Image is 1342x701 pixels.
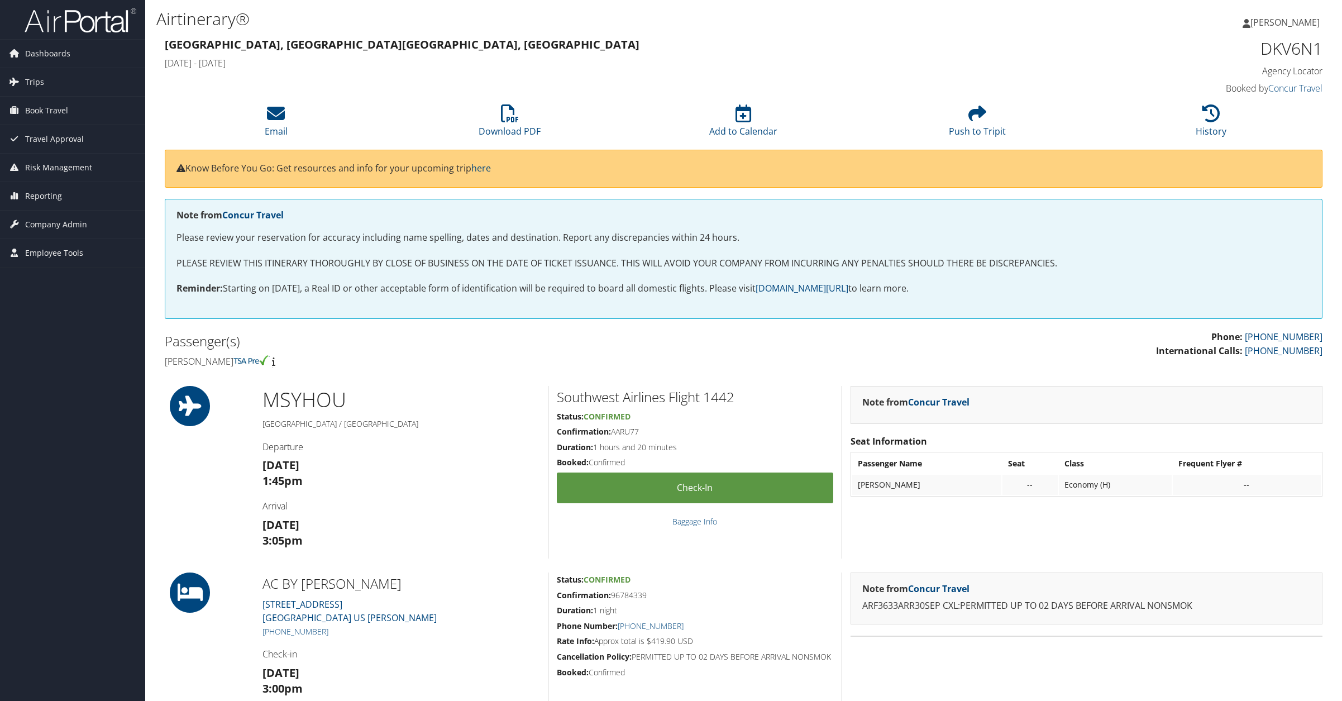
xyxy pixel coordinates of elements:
[557,442,833,453] h5: 1 hours and 20 minutes
[262,473,303,488] strong: 1:45pm
[1045,37,1322,60] h1: DKV6N1
[557,667,589,678] strong: Booked:
[1002,454,1058,474] th: Seat
[852,475,1001,495] td: [PERSON_NAME]
[557,621,618,631] strong: Phone Number:
[557,426,611,437] strong: Confirmation:
[851,435,927,447] strong: Seat Information
[25,125,84,153] span: Travel Approval
[479,111,541,137] a: Download PDF
[852,454,1001,474] th: Passenger Name
[557,651,833,662] h5: PERMITTED UP TO 02 DAYS BEFORE ARRIVAL NONSMOK
[756,282,848,294] a: [DOMAIN_NAME][URL]
[557,442,593,452] strong: Duration:
[262,626,328,637] a: [PHONE_NUMBER]
[165,57,1029,69] h4: [DATE] - [DATE]
[1243,6,1331,39] a: [PERSON_NAME]
[25,40,70,68] span: Dashboards
[1045,82,1322,94] h4: Booked by
[1196,111,1226,137] a: History
[584,411,631,422] span: Confirmed
[949,111,1006,137] a: Push to Tripit
[557,457,589,468] strong: Booked:
[262,681,303,696] strong: 3:00pm
[557,457,833,468] h5: Confirmed
[262,418,539,430] h5: [GEOGRAPHIC_DATA] / [GEOGRAPHIC_DATA]
[222,209,284,221] a: Concur Travel
[25,211,87,239] span: Company Admin
[1211,331,1243,343] strong: Phone:
[557,636,594,646] strong: Rate Info:
[25,68,44,96] span: Trips
[908,583,970,595] a: Concur Travel
[1045,65,1322,77] h4: Agency Locator
[618,621,684,631] a: [PHONE_NUMBER]
[25,239,83,267] span: Employee Tools
[176,282,1311,296] p: Starting on [DATE], a Real ID or other acceptable form of identification will be required to boar...
[1156,345,1243,357] strong: International Calls:
[176,256,1311,271] p: PLEASE REVIEW THIS ITINERARY THOROUGHLY BY CLOSE OF BUSINESS ON THE DATE OF TICKET ISSUANCE. THIS...
[176,209,284,221] strong: Note from
[557,605,833,616] h5: 1 night
[25,154,92,182] span: Risk Management
[557,605,593,616] strong: Duration:
[176,161,1311,176] p: Know Before You Go: Get resources and info for your upcoming trip
[1245,345,1322,357] a: [PHONE_NUMBER]
[262,665,299,680] strong: [DATE]
[557,667,833,678] h5: Confirmed
[557,574,584,585] strong: Status:
[862,599,1311,613] p: ARF3633ARR30SEP CXL:PERMITTED UP TO 02 DAYS BEFORE ARRIVAL NONSMOK
[165,355,736,368] h4: [PERSON_NAME]
[557,636,833,647] h5: Approx total is $419.90 USD
[862,583,970,595] strong: Note from
[25,182,62,210] span: Reporting
[557,473,833,503] a: Check-in
[1008,480,1052,490] div: --
[25,97,68,125] span: Book Travel
[262,598,437,624] a: [STREET_ADDRESS][GEOGRAPHIC_DATA] US [PERSON_NAME]
[557,590,833,601] h5: 96784339
[908,396,970,408] a: Concur Travel
[25,7,136,34] img: airportal-logo.png
[471,162,491,174] a: here
[176,231,1311,245] p: Please review your reservation for accuracy including name spelling, dates and destination. Repor...
[165,37,639,52] strong: [GEOGRAPHIC_DATA], [GEOGRAPHIC_DATA] [GEOGRAPHIC_DATA], [GEOGRAPHIC_DATA]
[262,533,303,548] strong: 3:05pm
[1059,475,1172,495] td: Economy (H)
[1059,454,1172,474] th: Class
[672,516,717,527] a: Baggage Info
[265,111,288,137] a: Email
[557,411,584,422] strong: Status:
[1245,331,1322,343] a: [PHONE_NUMBER]
[557,426,833,437] h5: AARU77
[557,590,611,600] strong: Confirmation:
[1178,480,1315,490] div: --
[176,282,223,294] strong: Reminder:
[262,574,539,593] h2: AC BY [PERSON_NAME]
[709,111,777,137] a: Add to Calendar
[262,386,539,414] h1: MSY HOU
[262,648,539,660] h4: Check-in
[584,574,631,585] span: Confirmed
[1250,16,1320,28] span: [PERSON_NAME]
[862,396,970,408] strong: Note from
[557,651,632,662] strong: Cancellation Policy:
[1268,82,1322,94] a: Concur Travel
[262,500,539,512] h4: Arrival
[262,457,299,473] strong: [DATE]
[156,7,939,31] h1: Airtinerary®
[233,355,270,365] img: tsa-precheck.png
[262,517,299,532] strong: [DATE]
[1173,454,1321,474] th: Frequent Flyer #
[165,332,736,351] h2: Passenger(s)
[557,388,833,407] h2: Southwest Airlines Flight 1442
[262,441,539,453] h4: Departure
